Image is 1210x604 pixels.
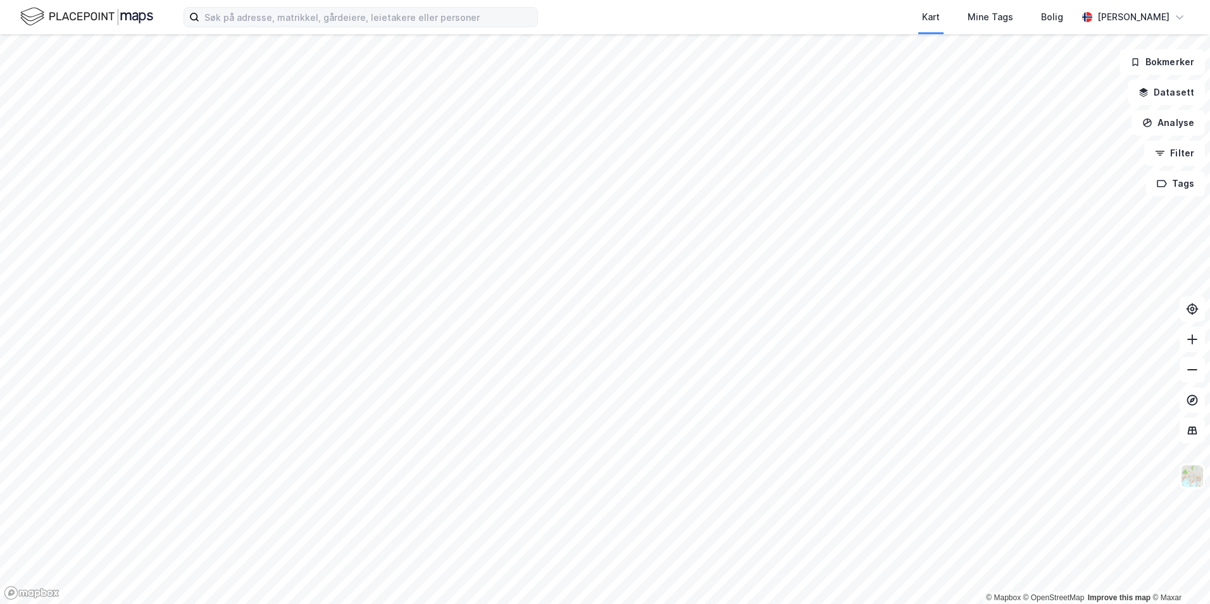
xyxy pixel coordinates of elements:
[1147,543,1210,604] iframe: Chat Widget
[1120,49,1205,75] button: Bokmerker
[1144,141,1205,166] button: Filter
[1147,543,1210,604] div: Kontrollprogram for chat
[20,6,153,28] img: logo.f888ab2527a4732fd821a326f86c7f29.svg
[968,9,1013,25] div: Mine Tags
[1128,80,1205,105] button: Datasett
[986,593,1021,602] a: Mapbox
[1146,171,1205,196] button: Tags
[1088,593,1151,602] a: Improve this map
[1180,464,1204,488] img: Z
[1023,593,1085,602] a: OpenStreetMap
[922,9,940,25] div: Kart
[199,8,537,27] input: Søk på adresse, matrikkel, gårdeiere, leietakere eller personer
[4,586,59,600] a: Mapbox homepage
[1132,110,1205,135] button: Analyse
[1041,9,1063,25] div: Bolig
[1097,9,1169,25] div: [PERSON_NAME]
